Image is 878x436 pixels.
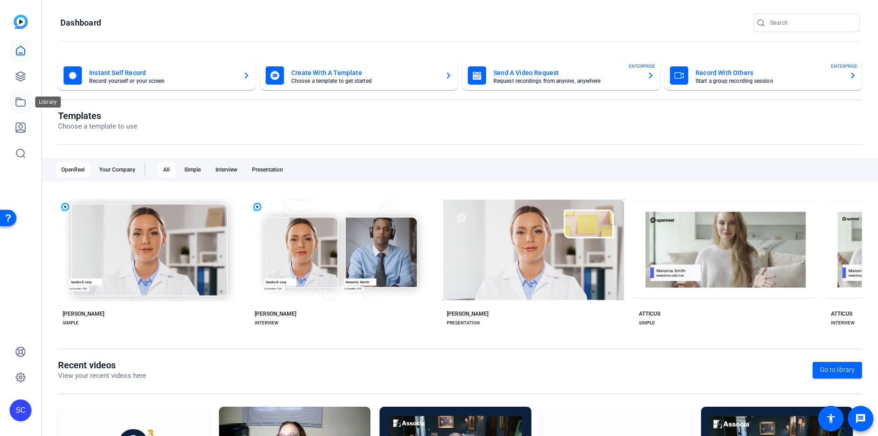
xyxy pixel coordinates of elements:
[820,365,855,375] span: Go to library
[664,61,862,90] button: Record With OthersStart a group recording sessionENTERPRISE
[89,78,236,84] mat-card-subtitle: Record yourself or your screen
[14,15,28,29] img: blue-gradient.svg
[158,162,175,177] div: All
[831,319,855,327] div: INTERVIEW
[10,399,32,421] div: SC
[639,310,660,318] div: ATTICUS
[210,162,243,177] div: Interview
[63,319,79,327] div: SIMPLE
[813,362,862,378] a: Go to library
[493,67,640,78] mat-card-title: Send A Video Request
[58,121,137,132] p: Choose a template to use
[831,310,852,318] div: ATTICUS
[255,319,278,327] div: INTERVIEW
[770,17,852,28] input: Search
[260,61,458,90] button: Create With A TemplateChoose a template to get started
[696,67,842,78] mat-card-title: Record With Others
[63,310,104,318] div: [PERSON_NAME]
[179,162,206,177] div: Simple
[291,78,438,84] mat-card-subtitle: Choose a template to get started
[89,67,236,78] mat-card-title: Instant Self Record
[56,162,90,177] div: OpenReel
[60,17,101,28] h1: Dashboard
[831,63,857,70] span: ENTERPRISE
[639,319,655,327] div: SIMPLE
[58,371,146,381] p: View your recent videos here
[255,310,296,318] div: [PERSON_NAME]
[462,61,660,90] button: Send A Video RequestRequest recordings from anyone, anywhereENTERPRISE
[629,63,655,70] span: ENTERPRISE
[291,67,438,78] mat-card-title: Create With A Template
[246,162,289,177] div: Presentation
[94,162,141,177] div: Your Company
[493,78,640,84] mat-card-subtitle: Request recordings from anyone, anywhere
[58,360,146,371] h1: Recent videos
[58,110,137,121] h1: Templates
[855,413,866,424] mat-icon: message
[447,319,480,327] div: PRESENTATION
[35,97,61,108] div: Library
[825,413,836,424] mat-icon: accessibility
[696,78,842,84] mat-card-subtitle: Start a group recording session
[447,310,488,318] div: [PERSON_NAME]
[58,61,256,90] button: Instant Self RecordRecord yourself or your screen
